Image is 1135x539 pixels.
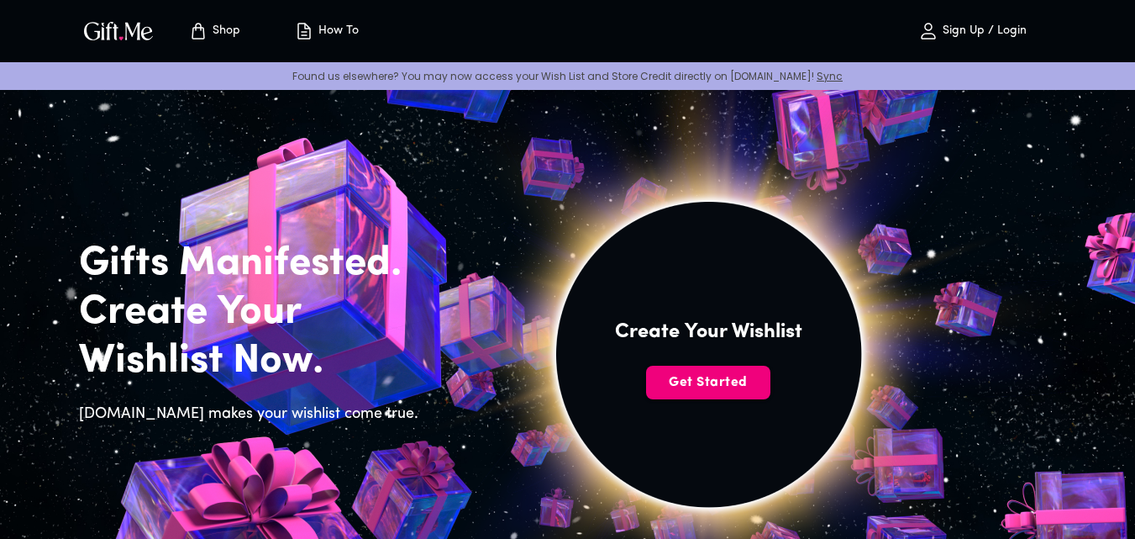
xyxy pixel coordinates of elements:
h2: Create Your [79,288,428,337]
p: Sign Up / Login [938,24,1027,39]
span: Get Started [646,373,770,392]
p: How To [314,24,359,39]
p: Shop [208,24,240,39]
h2: Wishlist Now. [79,337,428,386]
button: How To [281,4,373,58]
p: Found us elsewhere? You may now access your Wish List and Store Credit directly on [DOMAIN_NAME]! [13,69,1122,83]
img: how-to.svg [294,21,314,41]
h4: Create Your Wishlist [615,319,802,346]
a: Sync [817,69,843,83]
button: Store page [168,4,260,58]
button: Get Started [646,366,770,399]
button: Sign Up / Login [889,4,1057,58]
h6: [DOMAIN_NAME] makes your wishlist come true. [79,403,428,426]
img: GiftMe Logo [81,18,156,43]
button: GiftMe Logo [79,21,158,41]
h2: Gifts Manifested. [79,240,428,288]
